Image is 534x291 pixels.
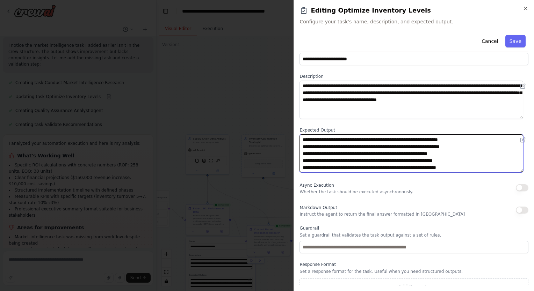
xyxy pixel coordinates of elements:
label: Guardrail [300,225,528,231]
h2: Editing Optimize Inventory Levels [300,6,528,15]
p: Instruct the agent to return the final answer formatted in [GEOGRAPHIC_DATA] [300,211,465,217]
p: Whether the task should be executed asynchronously. [300,189,413,195]
p: Set a guardrail that validates the task output against a set of rules. [300,232,528,238]
label: Description [300,74,528,79]
label: Expected Output [300,127,528,133]
span: Async Execution [300,183,334,188]
span: Configure your task's name, description, and expected output. [300,18,528,25]
button: Save [505,35,526,47]
label: Response Format [300,262,528,267]
button: Open in editor [519,82,527,90]
p: Set a response format for the task. Useful when you need structured outputs. [300,269,528,274]
button: Open in editor [519,136,527,144]
span: Markdown Output [300,205,337,210]
button: Cancel [477,35,502,47]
